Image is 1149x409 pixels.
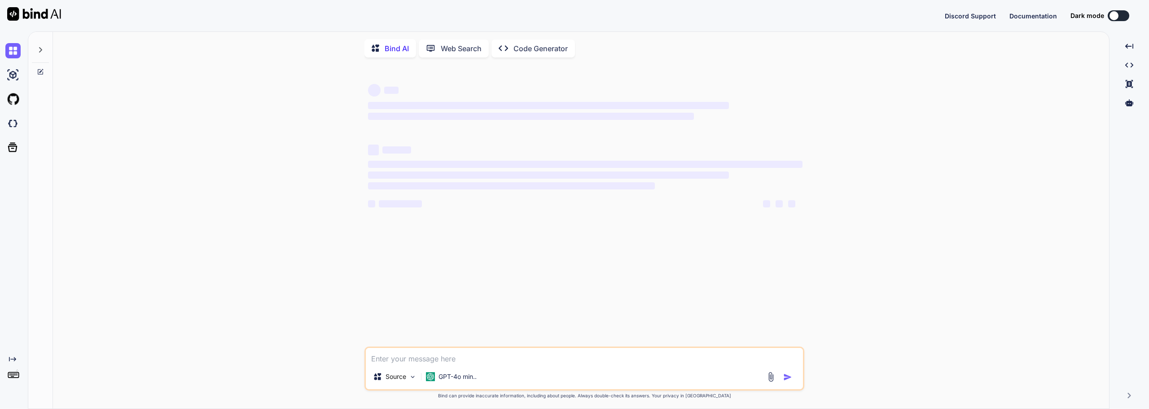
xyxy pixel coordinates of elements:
[7,7,61,21] img: Bind AI
[382,146,411,154] span: ‌
[5,92,21,107] img: githubLight
[368,145,379,155] span: ‌
[368,113,694,120] span: ‌
[379,200,422,207] span: ‌
[763,200,770,207] span: ‌
[409,373,417,381] img: Pick Models
[441,43,482,54] p: Web Search
[5,67,21,83] img: ai-studio
[439,372,477,381] p: GPT-4o min..
[368,161,803,168] span: ‌
[1009,12,1057,20] span: Documentation
[384,87,399,94] span: ‌
[1009,11,1057,21] button: Documentation
[788,200,795,207] span: ‌
[386,372,406,381] p: Source
[368,200,375,207] span: ‌
[945,11,996,21] button: Discord Support
[5,43,21,58] img: chat
[368,102,728,109] span: ‌
[368,182,655,189] span: ‌
[426,372,435,381] img: GPT-4o mini
[368,84,381,97] span: ‌
[385,43,409,54] p: Bind AI
[364,392,804,399] p: Bind can provide inaccurate information, including about people. Always double-check its answers....
[368,172,728,179] span: ‌
[945,12,996,20] span: Discord Support
[776,200,783,207] span: ‌
[1070,11,1104,20] span: Dark mode
[513,43,568,54] p: Code Generator
[783,373,792,382] img: icon
[5,116,21,131] img: darkCloudIdeIcon
[766,372,776,382] img: attachment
